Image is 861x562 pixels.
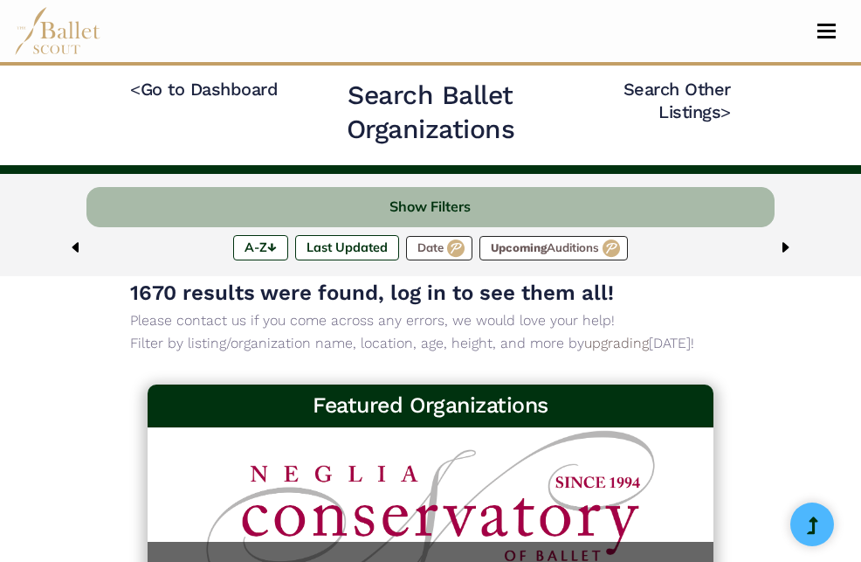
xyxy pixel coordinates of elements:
a: Search Other Listings> [623,79,731,122]
a: <Go to Dashboard [130,79,278,100]
a: upgrading [584,335,649,351]
label: A-Z [233,235,288,260]
button: Show Filters [86,187,775,228]
code: < [130,78,141,100]
code: > [720,101,731,122]
label: Date [406,236,472,260]
span: 1670 results were found, log in to see them all! [130,281,614,305]
button: Toggle navigation [806,23,847,39]
span: Upcoming [491,242,547,253]
p: Filter by listing/organization name, location, age, height, and more by [DATE]! [130,332,731,355]
label: Last Updated [295,235,399,260]
h3: Featured Organizations [162,392,699,420]
span: ↓ [267,241,277,253]
label: Auditions [479,236,628,260]
p: Please contact us if you come across any errors, we would love your help! [130,309,731,332]
h2: Search Ballet Organizations [292,78,570,146]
